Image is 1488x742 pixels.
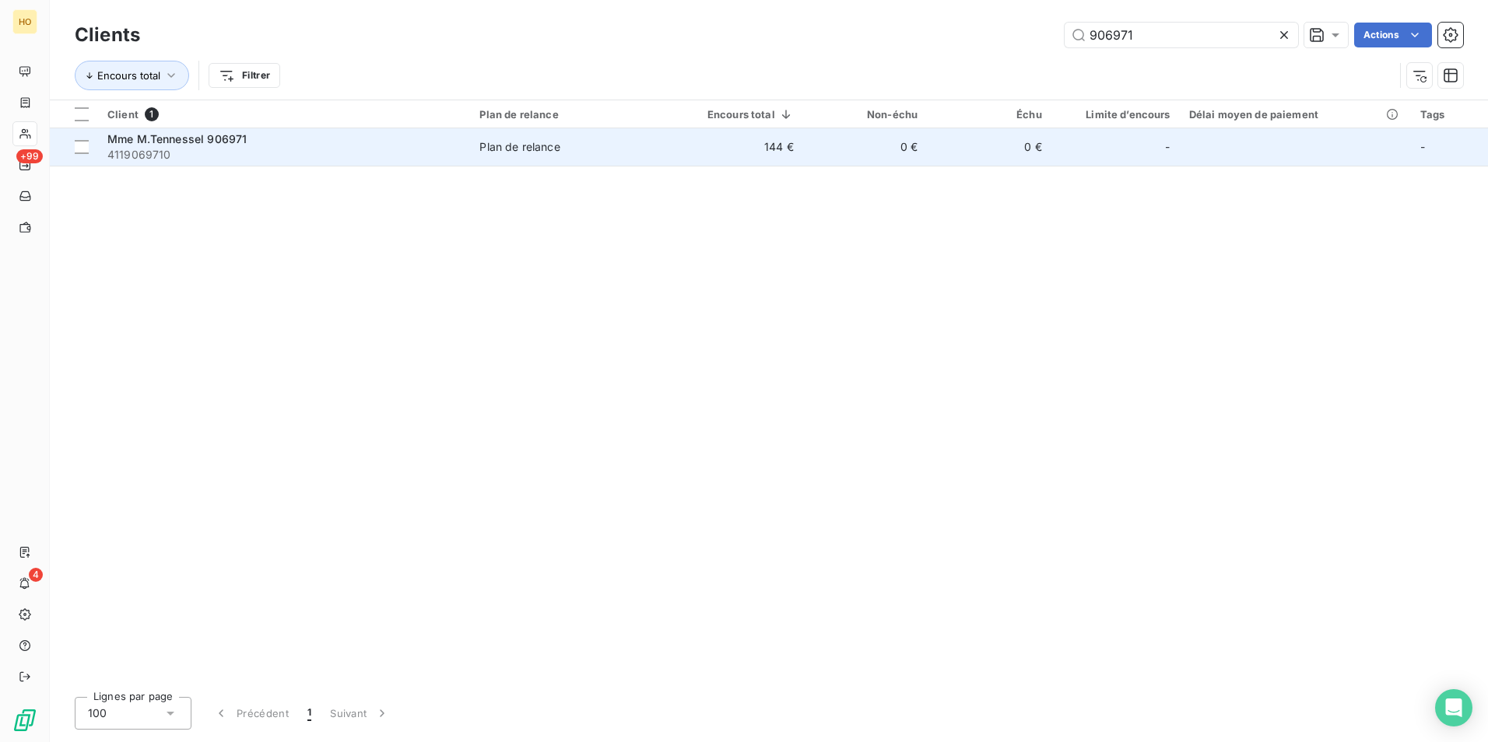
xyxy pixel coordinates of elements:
[145,107,159,121] span: 1
[1165,139,1170,155] span: -
[29,568,43,582] span: 4
[107,108,139,121] span: Client
[1435,689,1472,726] div: Open Intercom Messenger
[479,139,560,155] div: Plan de relance
[107,132,247,145] span: Mme M.Tennessel 906971
[307,705,311,721] span: 1
[672,128,803,166] td: 144 €
[12,708,37,733] img: Logo LeanPay
[75,61,189,90] button: Encours total
[682,108,794,121] div: Encours total
[1189,108,1402,121] div: Délai moyen de paiement
[936,108,1041,121] div: Échu
[812,108,918,121] div: Non-échu
[107,147,461,163] span: 4119069710
[75,21,140,49] h3: Clients
[16,149,43,163] span: +99
[1354,23,1432,47] button: Actions
[1061,108,1170,121] div: Limite d’encours
[97,69,160,82] span: Encours total
[1065,23,1298,47] input: Rechercher
[12,9,37,34] div: HO
[88,705,107,721] span: 100
[321,697,399,730] button: Suivant
[479,108,662,121] div: Plan de relance
[298,697,321,730] button: 1
[1420,108,1479,121] div: Tags
[927,128,1051,166] td: 0 €
[1420,140,1425,153] span: -
[209,63,280,88] button: Filtrer
[204,697,298,730] button: Précédent
[803,128,927,166] td: 0 €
